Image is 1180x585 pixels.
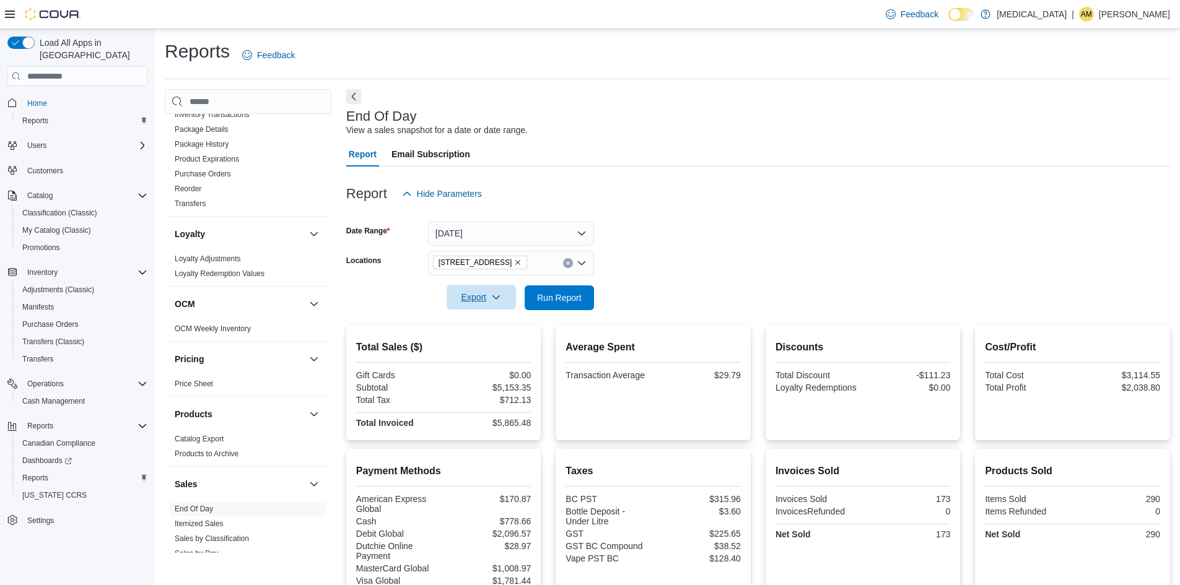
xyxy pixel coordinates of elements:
[349,142,377,167] span: Report
[175,324,251,333] a: OCM Weekly Inventory
[525,285,594,310] button: Run Report
[175,519,224,528] a: Itemized Sales
[22,163,68,178] a: Customers
[22,418,58,433] button: Reports
[22,513,59,528] a: Settings
[17,352,147,366] span: Transfers
[17,240,65,255] a: Promotions
[356,516,441,526] div: Cash
[537,292,582,304] span: Run Report
[2,417,152,435] button: Reports
[865,506,950,516] div: 0
[175,504,213,514] span: End Of Day
[307,297,321,311] button: OCM
[175,379,213,388] a: Price Sheet
[175,353,304,365] button: Pricing
[17,113,147,128] span: Reports
[175,228,205,240] h3: Loyalty
[175,254,241,264] span: Loyalty Adjustments
[25,8,81,20] img: Cova
[1099,7,1170,22] p: [PERSON_NAME]
[12,222,152,239] button: My Catalog (Classic)
[17,223,147,238] span: My Catalog (Classic)
[948,8,974,21] input: Dark Mode
[948,21,949,22] span: Dark Mode
[566,553,650,563] div: Vape PST BC
[566,340,741,355] h2: Average Spent
[433,256,528,269] span: 3039 Granville Street
[175,170,231,178] a: Purchase Orders
[22,354,53,364] span: Transfers
[1081,7,1092,22] span: AM
[165,431,331,466] div: Products
[22,188,147,203] span: Catalog
[17,317,147,332] span: Purchase Orders
[446,529,531,539] div: $2,096.57
[17,352,58,366] a: Transfers
[12,281,152,298] button: Adjustments (Classic)
[27,516,54,526] span: Settings
[417,188,482,200] span: Hide Parameters
[22,138,51,153] button: Users
[22,319,79,329] span: Purchase Orders
[428,221,594,246] button: [DATE]
[175,449,238,459] span: Products to Archive
[237,43,300,67] a: Feedback
[17,223,96,238] a: My Catalog (Classic)
[27,141,46,150] span: Users
[22,456,72,466] span: Dashboards
[2,375,152,392] button: Operations
[997,7,1067,22] p: [MEDICAL_DATA]
[656,553,741,563] div: $128.40
[17,436,147,451] span: Canadian Compliance
[22,163,147,178] span: Customers
[1075,370,1160,380] div: $3,114.55
[865,370,950,380] div: -$111.23
[22,243,60,253] span: Promotions
[356,395,441,405] div: Total Tax
[566,464,741,479] h2: Taxes
[175,298,195,310] h3: OCM
[985,464,1160,479] h2: Products Sold
[566,541,650,551] div: GST BC Compound
[175,154,239,164] span: Product Expirations
[439,256,512,269] span: [STREET_ADDRESS]
[27,379,64,389] span: Operations
[446,563,531,573] div: $1,008.97
[175,110,250,119] a: Inventory Transactions
[881,2,943,27] a: Feedback
[2,187,152,204] button: Catalog
[17,113,53,128] a: Reports
[12,487,152,504] button: [US_STATE] CCRS
[307,477,321,492] button: Sales
[22,418,147,433] span: Reports
[12,435,152,452] button: Canadian Compliance
[2,93,152,111] button: Home
[307,352,321,366] button: Pricing
[12,204,152,222] button: Classification (Classic)
[257,49,295,61] span: Feedback
[175,449,238,458] a: Products to Archive
[12,298,152,316] button: Manifests
[175,139,229,149] span: Package History
[175,184,201,194] span: Reorder
[175,534,249,544] span: Sales by Classification
[27,267,58,277] span: Inventory
[12,392,152,410] button: Cash Management
[446,395,531,405] div: $712.13
[356,383,441,392] div: Subtotal
[397,181,487,206] button: Hide Parameters
[175,519,224,529] span: Itemized Sales
[566,370,650,380] div: Transaction Average
[346,124,528,137] div: View a sales snapshot for a date or date range.
[566,494,650,504] div: BC PST
[165,39,230,64] h1: Reports
[175,228,304,240] button: Loyalty
[165,48,331,216] div: Inventory
[12,350,152,368] button: Transfers
[175,478,304,490] button: Sales
[175,199,206,208] a: Transfers
[175,324,251,334] span: OCM Weekly Inventory
[346,186,387,201] h3: Report
[985,340,1160,355] h2: Cost/Profit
